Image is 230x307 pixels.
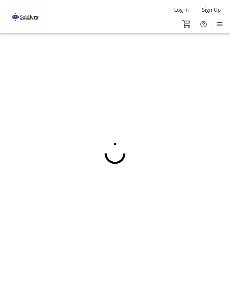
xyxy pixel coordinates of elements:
button: Menu [213,18,226,31]
button: Help [197,18,210,31]
button: Sign Up [197,5,226,15]
button: Cart [181,18,193,30]
button: Log In [169,5,194,15]
span: Sign Up [202,6,221,14]
img: Orillia Soldiers' Memorial Hospital Foundation's Logo [4,5,47,29]
span: Log In [174,6,189,14]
